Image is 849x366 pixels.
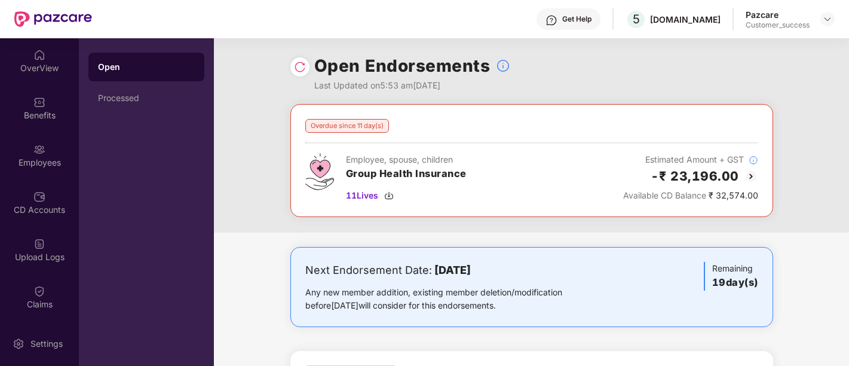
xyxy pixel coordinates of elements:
[434,264,471,276] b: [DATE]
[384,191,394,200] img: svg+xml;base64,PHN2ZyBpZD0iRG93bmxvYWQtMzJ4MzIiIHhtbG5zPSJodHRwOi8vd3d3LnczLm9yZy8yMDAwL3N2ZyIgd2...
[746,9,810,20] div: Pazcare
[650,14,721,25] div: [DOMAIN_NAME]
[305,286,600,312] div: Any new member addition, existing member deletion/modification before [DATE] will consider for th...
[13,338,24,350] img: svg+xml;base64,PHN2ZyBpZD0iU2V0dGluZy0yMHgyMCIgeG1sbnM9Imh0dHA6Ly93d3cudzMub3JnLzIwMDAvc3ZnIiB3aW...
[346,166,467,182] h3: Group Health Insurance
[305,262,600,279] div: Next Endorsement Date:
[651,166,739,186] h2: -₹ 23,196.00
[746,20,810,30] div: Customer_success
[33,238,45,250] img: svg+xml;base64,PHN2ZyBpZD0iVXBsb2FkX0xvZ3MiIGRhdGEtbmFtZT0iVXBsb2FkIExvZ3MiIHhtbG5zPSJodHRwOi8vd3...
[33,49,45,61] img: svg+xml;base64,PHN2ZyBpZD0iSG9tZSIgeG1sbnM9Imh0dHA6Ly93d3cudzMub3JnLzIwMDAvc3ZnIiB3aWR0aD0iMjAiIG...
[98,93,195,103] div: Processed
[314,79,511,92] div: Last Updated on 5:53 am[DATE]
[545,14,557,26] img: svg+xml;base64,PHN2ZyBpZD0iSGVscC0zMngzMiIgeG1sbnM9Imh0dHA6Ly93d3cudzMub3JnLzIwMDAvc3ZnIiB3aWR0aD...
[346,153,467,166] div: Employee, spouse, children
[98,61,195,73] div: Open
[749,155,758,165] img: svg+xml;base64,PHN2ZyBpZD0iSW5mb18tXzMyeDMyIiBkYXRhLW5hbWU9IkluZm8gLSAzMngzMiIgeG1sbnM9Imh0dHA6Ly...
[314,53,491,79] h1: Open Endorsements
[27,338,66,350] div: Settings
[623,190,706,200] span: Available CD Balance
[33,285,45,297] img: svg+xml;base64,PHN2ZyBpZD0iQ2xhaW0iIHhtbG5zPSJodHRwOi8vd3d3LnczLm9yZy8yMDAwL3N2ZyIgd2lkdGg9IjIwIi...
[633,12,640,26] span: 5
[305,153,334,190] img: svg+xml;base64,PHN2ZyB4bWxucz0iaHR0cDovL3d3dy53My5vcmcvMjAwMC9zdmciIHdpZHRoPSI0Ny43MTQiIGhlaWdodD...
[346,189,378,202] span: 11 Lives
[14,11,92,27] img: New Pazcare Logo
[33,144,45,155] img: svg+xml;base64,PHN2ZyBpZD0iRW1wbG95ZWVzIiB4bWxucz0iaHR0cDovL3d3dy53My5vcmcvMjAwMC9zdmciIHdpZHRoPS...
[704,262,758,291] div: Remaining
[744,169,758,184] img: svg+xml;base64,PHN2ZyBpZD0iQmFjay0yMHgyMCIgeG1sbnM9Imh0dHA6Ly93d3cudzMub3JnLzIwMDAvc3ZnIiB3aWR0aD...
[823,14,832,24] img: svg+xml;base64,PHN2ZyBpZD0iRHJvcGRvd24tMzJ4MzIiIHhtbG5zPSJodHRwOi8vd3d3LnczLm9yZy8yMDAwL3N2ZyIgd2...
[33,191,45,203] img: svg+xml;base64,PHN2ZyBpZD0iQ0RfQWNjb3VudHMiIGRhdGEtbmFtZT0iQ0QgQWNjb3VudHMiIHhtbG5zPSJodHRwOi8vd3...
[712,275,758,291] h3: 19 day(s)
[623,153,758,166] div: Estimated Amount + GST
[496,59,510,73] img: svg+xml;base64,PHN2ZyBpZD0iSW5mb18tXzMyeDMyIiBkYXRhLW5hbWU9IkluZm8gLSAzMngzMiIgeG1sbnM9Imh0dHA6Ly...
[294,61,306,73] img: svg+xml;base64,PHN2ZyBpZD0iUmVsb2FkLTMyeDMyIiB4bWxucz0iaHR0cDovL3d3dy53My5vcmcvMjAwMC9zdmciIHdpZH...
[33,96,45,108] img: svg+xml;base64,PHN2ZyBpZD0iQmVuZWZpdHMiIHhtbG5zPSJodHRwOi8vd3d3LnczLm9yZy8yMDAwL3N2ZyIgd2lkdGg9Ij...
[623,189,758,202] div: ₹ 32,574.00
[562,14,591,24] div: Get Help
[305,119,389,133] div: Overdue since 11 day(s)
